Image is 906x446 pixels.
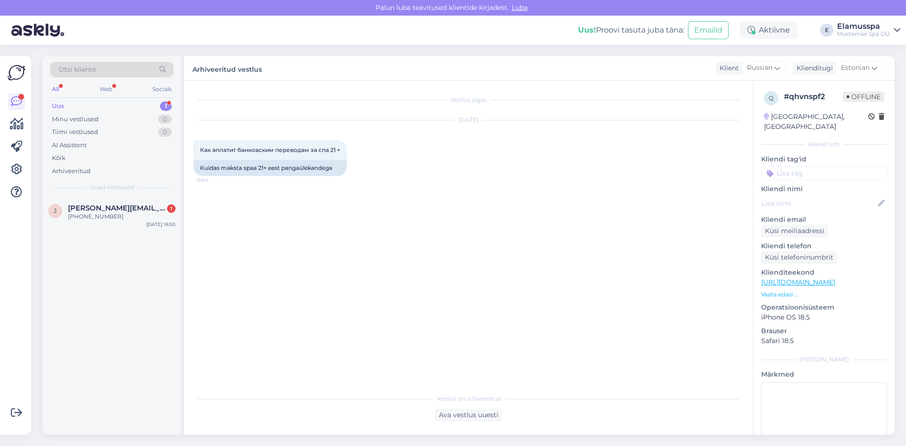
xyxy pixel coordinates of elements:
[793,63,833,73] div: Klienditugi
[761,225,828,237] div: Küsi meiliaadressi
[784,91,843,102] div: # qhvnspf2
[761,268,887,278] p: Klienditeekond
[837,30,890,38] div: Mustamäe Spa OÜ
[761,140,887,149] div: Kliendi info
[146,221,176,228] div: [DATE] 16:50
[52,127,98,137] div: Tiimi vestlused
[193,116,744,124] div: [DATE]
[761,215,887,225] p: Kliendi email
[50,83,61,95] div: All
[59,65,96,75] span: Otsi kliente
[841,63,870,73] span: Estonian
[193,62,262,75] label: Arhiveeritud vestlus
[193,96,744,104] div: Vestlus algas
[747,63,772,73] span: Russian
[769,94,773,101] span: q
[436,395,501,403] span: Vestlus on arhiveeritud
[160,101,172,111] div: 1
[688,21,729,39] button: Emailid
[762,198,876,209] input: Lisa nimi
[8,64,25,82] img: Askly Logo
[761,251,837,264] div: Küsi telefoninumbrit
[98,83,114,95] div: Web
[761,166,887,180] input: Lisa tag
[764,112,868,132] div: [GEOGRAPHIC_DATA], [GEOGRAPHIC_DATA]
[761,355,887,364] div: [PERSON_NAME]
[68,204,166,212] span: jelena-julle@mail.ru
[761,184,887,194] p: Kliendi nimi
[716,63,739,73] div: Klient
[761,312,887,322] p: iPhone OS 18.5
[158,127,172,137] div: 0
[761,303,887,312] p: Operatsioonisüsteem
[52,167,91,176] div: Arhiveeritud
[54,207,57,214] span: j
[761,241,887,251] p: Kliendi telefon
[509,3,530,12] span: Luba
[820,24,833,37] div: E
[843,92,884,102] span: Offline
[90,183,134,192] span: Uued vestlused
[761,278,835,286] a: [URL][DOMAIN_NAME]
[52,153,66,163] div: Kõik
[200,146,340,153] span: Как аплатит банковским переводам за спа 21 +
[740,22,797,39] div: Aktiivne
[761,290,887,299] p: Vaata edasi ...
[151,83,174,95] div: Socials
[761,370,887,379] p: Märkmed
[52,115,99,124] div: Minu vestlused
[193,160,347,176] div: Kuidas maksta spaa 21+ eest pangaülekandega
[167,204,176,213] div: 1
[578,25,596,34] b: Uus!
[578,25,684,36] div: Proovi tasuta juba täna:
[837,23,890,30] div: Elamusspa
[435,409,502,421] div: Ava vestlus uuesti
[837,23,900,38] a: ElamusspaMustamäe Spa OÜ
[761,326,887,336] p: Brauser
[761,336,887,346] p: Safari 18.5
[52,141,87,150] div: AI Assistent
[158,115,172,124] div: 0
[196,177,232,184] span: 15:04
[761,154,887,164] p: Kliendi tag'id
[52,101,64,111] div: Uus
[68,212,176,221] div: [PHONE_NUMBER]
